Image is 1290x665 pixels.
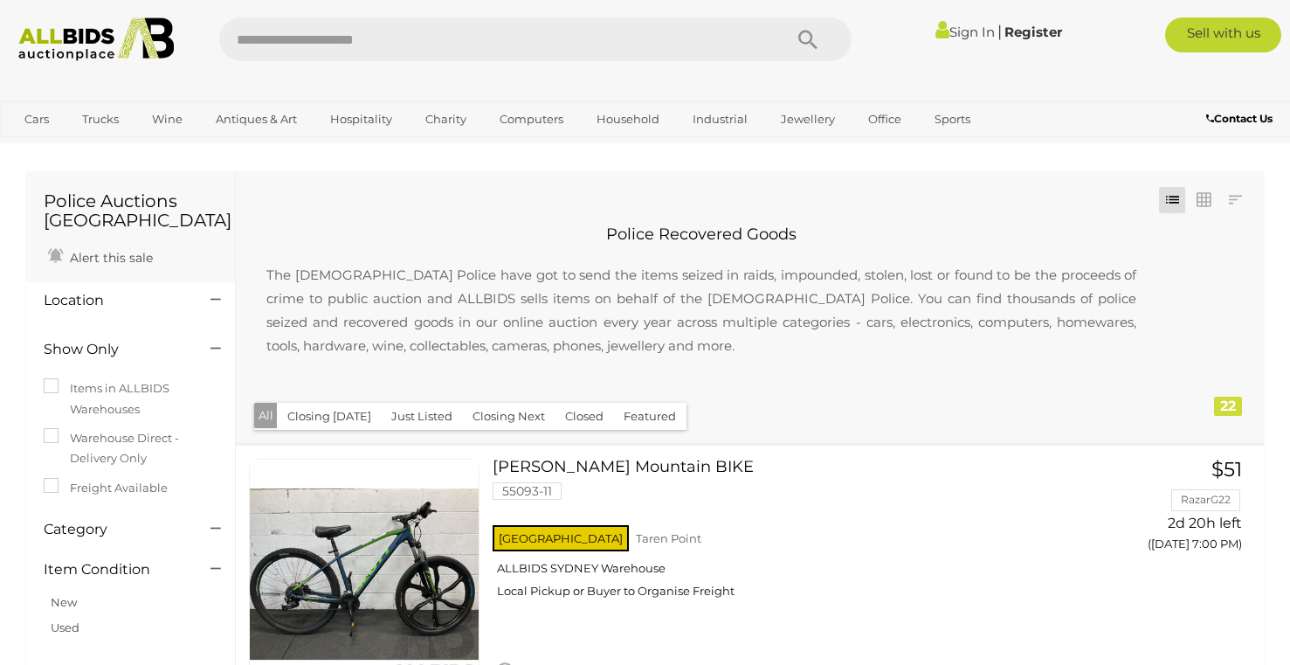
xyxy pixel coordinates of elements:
[277,403,382,430] button: Closing [DATE]
[997,22,1002,41] span: |
[381,403,463,430] button: Just Listed
[44,191,217,230] h1: Police Auctions [GEOGRAPHIC_DATA]
[857,105,913,134] a: Office
[204,105,308,134] a: Antiques & Art
[414,105,478,134] a: Charity
[613,403,686,430] button: Featured
[13,105,60,134] a: Cars
[585,105,671,134] a: Household
[1106,459,1246,561] a: $51 RazarG22 2d 20h left ([DATE] 7:00 PM)
[935,24,995,40] a: Sign In
[71,105,130,134] a: Trucks
[44,378,217,419] label: Items in ALLBIDS Warehouses
[44,522,184,537] h4: Category
[44,293,184,308] h4: Location
[769,105,846,134] a: Jewellery
[1165,17,1281,52] a: Sell with us
[488,105,575,134] a: Computers
[923,105,982,134] a: Sports
[249,246,1154,375] p: The [DEMOGRAPHIC_DATA] Police have got to send the items seized in raids, impounded, stolen, lost...
[1214,397,1242,416] div: 22
[44,478,168,498] label: Freight Available
[44,428,217,469] label: Warehouse Direct - Delivery Only
[1004,24,1062,40] a: Register
[51,595,77,609] a: New
[555,403,614,430] button: Closed
[319,105,404,134] a: Hospitality
[1206,109,1277,128] a: Contact Us
[13,135,160,163] a: [GEOGRAPHIC_DATA]
[44,562,184,578] h4: Item Condition
[462,403,555,430] button: Closing Next
[764,17,852,61] button: Search
[51,620,79,634] a: Used
[10,17,183,61] img: Allbids.com.au
[1211,457,1242,481] span: $51
[254,403,278,428] button: All
[249,226,1154,244] h2: Police Recovered Goods
[681,105,759,134] a: Industrial
[1206,112,1273,125] b: Contact Us
[44,342,184,357] h4: Show Only
[66,250,153,266] span: Alert this sale
[44,243,157,269] a: Alert this sale
[141,105,194,134] a: Wine
[506,459,1080,612] a: [PERSON_NAME] Mountain BIKE 55093-11 [GEOGRAPHIC_DATA] Taren Point ALLBIDS SYDNEY Warehouse Local...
